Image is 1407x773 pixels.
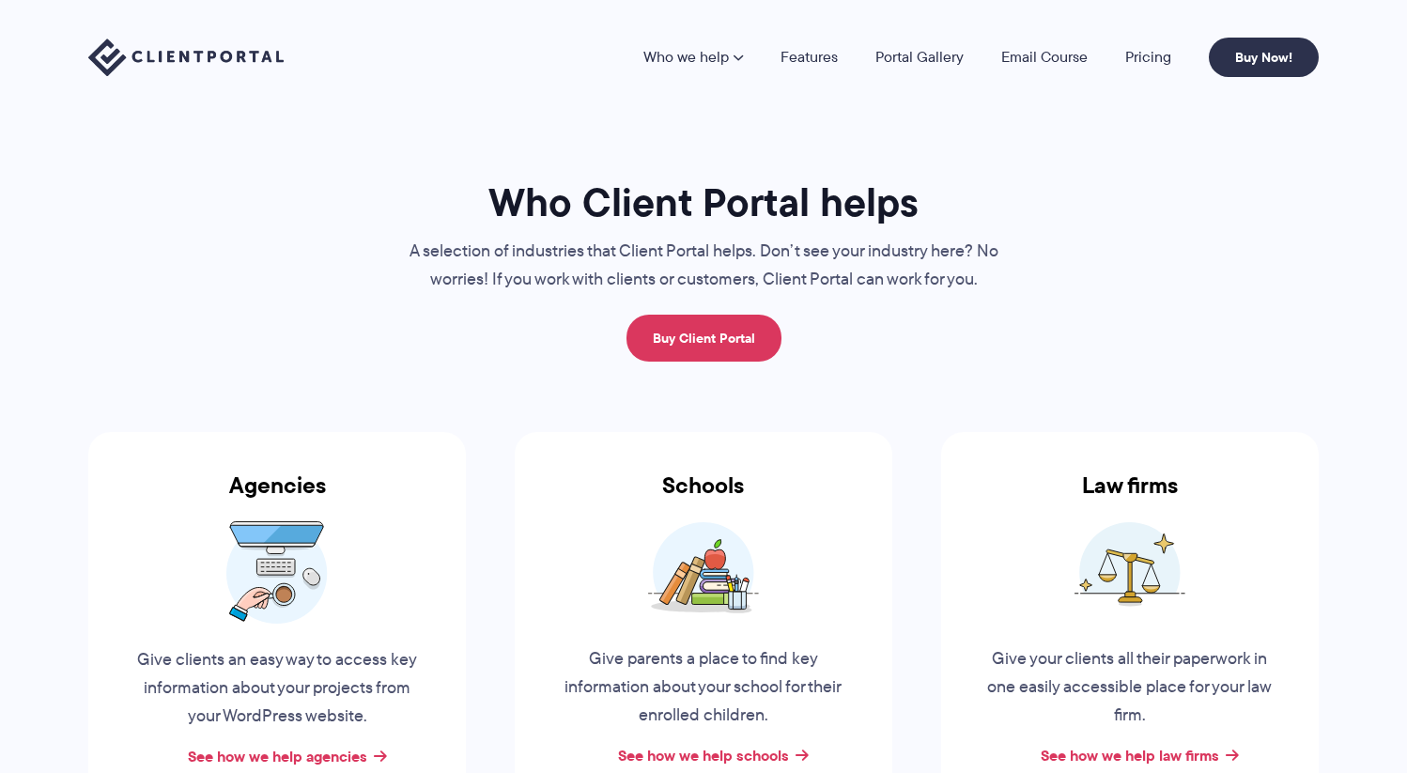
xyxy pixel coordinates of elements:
a: See how we help agencies [188,745,367,767]
a: Buy Now! [1209,38,1319,77]
p: Give your clients all their paperwork in one easily accessible place for your law firm. [987,645,1273,730]
a: See how we help schools [618,744,789,766]
h3: Schools [515,472,892,521]
p: Give parents a place to find key information about your school for their enrolled children. [561,645,846,730]
a: Buy Client Portal [626,315,781,362]
a: Pricing [1125,50,1171,65]
h1: Who Client Portal helps [389,178,1018,227]
p: Give clients an easy way to access key information about your projects from your WordPress website. [134,646,420,731]
a: Portal Gallery [875,50,964,65]
p: A selection of industries that Client Portal helps. Don’t see your industry here? No worries! If ... [389,238,1018,294]
a: See how we help law firms [1041,744,1219,766]
h3: Law firms [941,472,1319,521]
a: Who we help [643,50,743,65]
a: Features [781,50,838,65]
a: Email Course [1001,50,1088,65]
h3: Agencies [88,472,466,521]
